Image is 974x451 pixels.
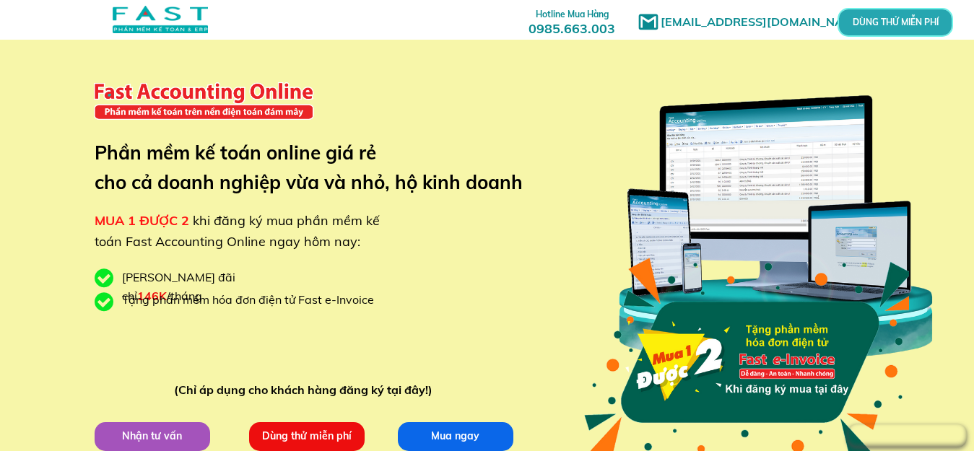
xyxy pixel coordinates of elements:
[397,421,513,450] p: Mua ngay
[95,138,544,198] h3: Phần mềm kế toán online giá rẻ cho cả doanh nghiệp vừa và nhỏ, hộ kinh doanh
[248,421,365,450] p: Dùng thử miễn phí
[137,289,167,303] span: 146K
[513,5,631,36] h3: 0985.663.003
[95,212,189,229] span: MUA 1 ĐƯỢC 2
[94,421,210,450] p: Nhận tư vấn
[95,212,380,250] span: khi đăng ký mua phần mềm kế toán Fast Accounting Online ngay hôm nay:
[875,17,916,27] p: DÙNG THỬ MIỄN PHÍ
[122,268,310,305] div: [PERSON_NAME] đãi chỉ /tháng
[536,9,609,19] span: Hotline Mua Hàng
[174,381,439,400] div: (Chỉ áp dụng cho khách hàng đăng ký tại đây!)
[122,291,385,310] div: Tặng phần mềm hóa đơn điện tử Fast e-Invoice
[661,13,874,32] h1: [EMAIL_ADDRESS][DOMAIN_NAME]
